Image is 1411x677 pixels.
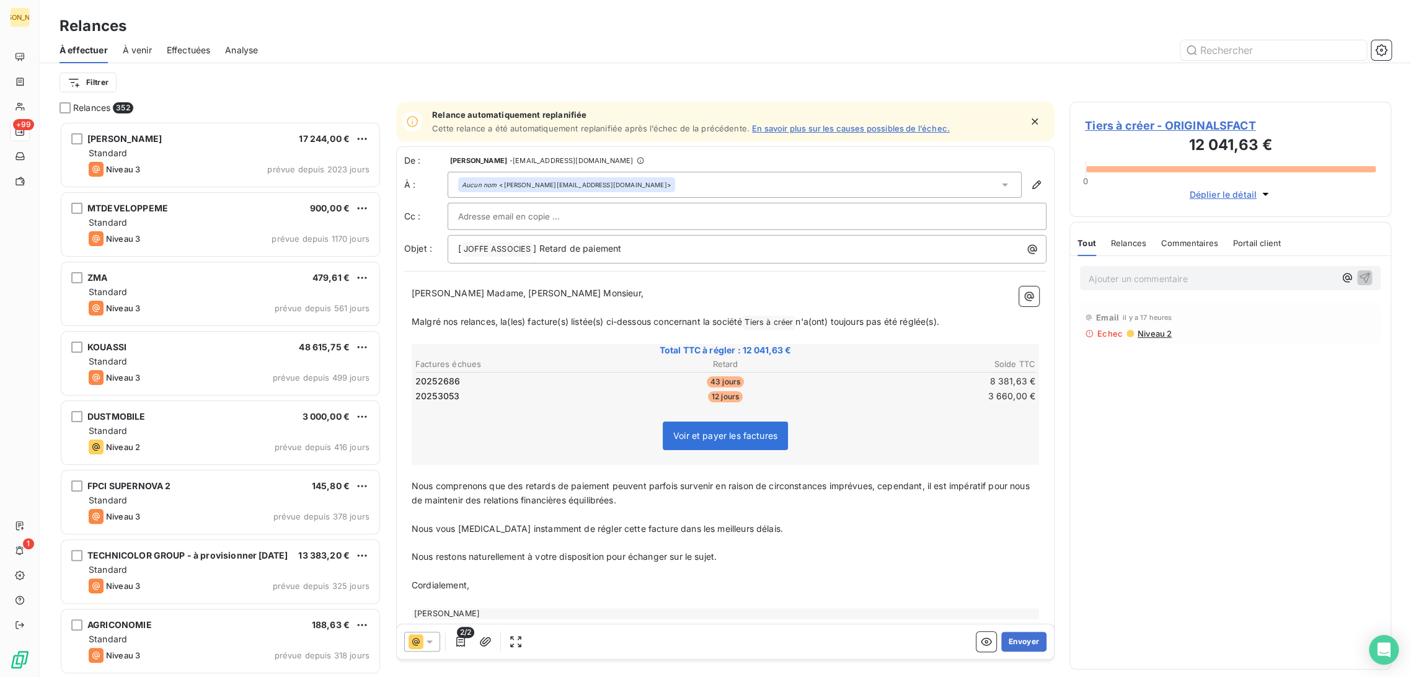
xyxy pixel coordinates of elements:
[752,123,950,133] a: En savoir plus sur les causes possibles de l’échec.
[106,373,140,383] span: Niveau 3
[106,511,140,521] span: Niveau 3
[272,234,369,244] span: prévue depuis 1170 jours
[298,550,350,560] span: 13 383,20 €
[414,344,1037,356] span: Total TTC à régler : 12 041,63 €
[87,203,168,213] span: MTDEVELOPPEME
[1185,187,1275,201] button: Déplier le détail
[1096,312,1119,322] span: Email
[432,110,950,120] span: Relance automatiquement replanifiée
[510,157,633,164] span: - [EMAIL_ADDRESS][DOMAIN_NAME]
[106,442,140,452] span: Niveau 2
[1111,238,1146,248] span: Relances
[89,634,127,644] span: Standard
[267,164,369,174] span: prévue depuis 2023 jours
[299,342,350,352] span: 48 615,75 €
[87,133,162,144] span: [PERSON_NAME]
[1083,176,1088,186] span: 0
[89,425,127,436] span: Standard
[312,619,350,630] span: 188,63 €
[404,243,432,254] span: Objet :
[404,210,448,223] label: Cc :
[450,157,507,164] span: [PERSON_NAME]
[303,411,350,422] span: 3 000,00 €
[87,342,126,352] span: KOUASSI
[10,650,30,670] img: Logo LeanPay
[412,580,469,590] span: Cordialement,
[23,538,34,549] span: 1
[87,411,146,422] span: DUSTMOBILE
[829,389,1036,403] td: 3 660,00 €
[89,356,127,366] span: Standard
[708,391,743,402] span: 12 jours
[89,495,127,505] span: Standard
[622,358,829,371] th: Retard
[89,148,127,158] span: Standard
[795,316,939,327] span: n'a(ont) toujours pas été réglée(s).
[89,286,127,297] span: Standard
[1097,329,1123,338] span: Echec
[1136,329,1172,338] span: Niveau 2
[106,581,140,591] span: Niveau 3
[457,627,474,638] span: 2/2
[113,102,133,113] span: 352
[89,217,127,228] span: Standard
[462,180,671,189] div: <[PERSON_NAME][EMAIL_ADDRESS][DOMAIN_NAME]>
[458,207,591,226] input: Adresse email en copie ...
[60,73,117,92] button: Filtrer
[10,7,30,27] div: [PERSON_NAME]
[829,374,1036,388] td: 8 381,63 €
[415,358,621,371] th: Factures échues
[310,203,350,213] span: 900,00 €
[299,133,350,144] span: 17 244,00 €
[13,119,34,130] span: +99
[73,102,110,114] span: Relances
[275,442,369,452] span: prévue depuis 416 jours
[225,44,258,56] span: Analyse
[60,122,381,677] div: grid
[167,44,211,56] span: Effectuées
[829,358,1036,371] th: Solde TTC
[1180,40,1366,60] input: Rechercher
[87,272,107,283] span: ZMA
[707,376,744,387] span: 43 jours
[1189,188,1257,201] span: Déplier le détail
[533,243,621,254] span: ] Retard de paiement
[415,390,459,402] span: 20253053
[1077,238,1096,248] span: Tout
[743,316,795,330] span: Tiers à créer
[458,243,461,254] span: [
[412,480,1032,505] span: Nous comprenons que des retards de paiement peuvent parfois survenir en raison de circonstances i...
[106,303,140,313] span: Niveau 3
[106,164,140,174] span: Niveau 3
[1161,238,1218,248] span: Commentaires
[312,272,350,283] span: 479,61 €
[312,480,350,491] span: 145,80 €
[1085,134,1376,159] h3: 12 041,63 €
[273,511,369,521] span: prévue depuis 378 jours
[412,523,783,534] span: Nous vous [MEDICAL_DATA] instamment de régler cette facture dans les meilleurs délais.
[273,581,369,591] span: prévue depuis 325 jours
[1001,632,1046,652] button: Envoyer
[432,123,750,133] span: Cette relance a été automatiquement replanifiée après l’échec de la précédente.
[462,242,533,257] span: JOFFE ASSOCIES
[275,650,369,660] span: prévue depuis 318 jours
[87,619,152,630] span: AGRICONOMIE
[673,430,777,441] span: Voir et payer les factures
[412,288,644,298] span: [PERSON_NAME] Madame, [PERSON_NAME] Monsieur,
[60,15,126,37] h3: Relances
[462,180,497,189] em: Aucun nom
[1085,117,1376,134] span: Tiers à créer - ORIGINALSFACT
[123,44,152,56] span: À venir
[87,480,170,491] span: FPCI SUPERNOVA 2
[275,303,369,313] span: prévue depuis 561 jours
[106,234,140,244] span: Niveau 3
[1369,635,1399,665] div: Open Intercom Messenger
[412,551,717,562] span: Nous restons naturellement à votre disposition pour échanger sur le sujet.
[87,550,288,560] span: TECHNICOLOR GROUP - à provisionner [DATE]
[404,179,448,191] label: À :
[1233,238,1281,248] span: Portail client
[404,154,448,167] span: De :
[412,316,742,327] span: Malgré nos relances, la(les) facture(s) listée(s) ci-dessous concernant la société
[415,375,460,387] span: 20252686
[89,564,127,575] span: Standard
